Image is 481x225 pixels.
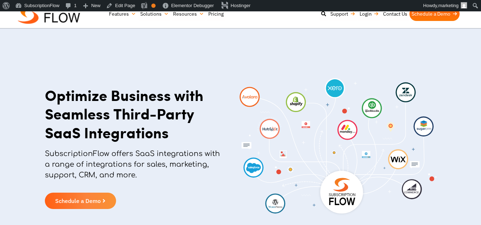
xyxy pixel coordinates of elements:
span: marketing [438,3,459,8]
a: Features [107,7,138,21]
a: Solutions [138,7,171,21]
a: Schedule a Demo [409,7,460,21]
p: SubscriptionFlow offers SaaS integrations with a range of integrations for sales, marketing, supp... [45,149,222,188]
a: Schedule a Demo [45,193,116,209]
a: Contact Us [381,7,409,21]
img: Subscriptionflow [18,5,80,24]
span: Schedule a Demo [55,198,101,204]
div: OK [151,4,156,8]
a: Support [328,7,357,21]
h1: Optimize Business with Seamless Third-Party SaaS Integrations [45,86,222,142]
a: Login [357,7,381,21]
img: SaaS Integrations [240,78,436,216]
a: Resources [171,7,206,21]
a: Pricing [206,7,226,21]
